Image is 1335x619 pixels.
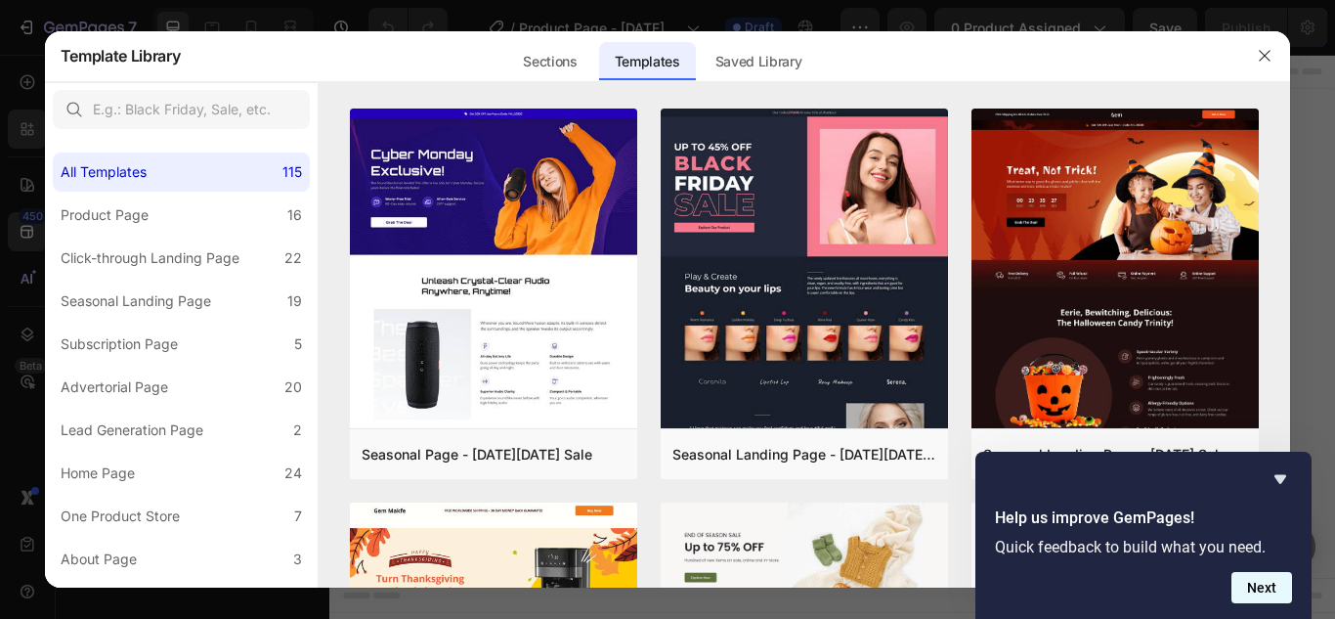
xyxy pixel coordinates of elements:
[995,538,1292,556] p: Quick feedback to build what you need.
[590,374,728,413] button: Add elements
[1269,467,1292,491] button: Hide survey
[61,376,168,399] div: Advertorial Page
[983,443,1247,466] div: Seasonal Landing Page - [DATE] Sale Countdown
[294,505,302,528] div: 7
[507,42,592,81] div: Sections
[455,483,718,499] div: Start with Generating from URL or image
[53,90,310,129] input: E.g.: Black Friday, Sale, etc.
[1231,572,1292,603] button: Next question
[61,246,239,270] div: Click-through Landing Page
[61,505,180,528] div: One Product Store
[445,374,579,413] button: Add sections
[61,462,135,485] div: Home Page
[61,203,149,227] div: Product Page
[284,246,302,270] div: 22
[282,160,302,184] div: 115
[61,548,137,571] div: About Page
[61,419,203,442] div: Lead Generation Page
[362,443,592,466] div: Seasonal Page - [DATE][DATE] Sale
[995,507,1292,530] h2: Help us improve GemPages!
[61,160,147,184] div: All Templates
[61,332,178,356] div: Subscription Page
[61,289,211,313] div: Seasonal Landing Page
[61,30,181,81] h2: Template Library
[284,376,302,399] div: 20
[700,42,818,81] div: Saved Library
[468,334,705,358] div: Start with Sections from sidebar
[284,462,302,485] div: 24
[287,203,302,227] div: 16
[293,548,302,571] div: 3
[672,443,936,466] div: Seasonal Landing Page - [DATE][DATE] Sale
[287,289,302,313] div: 19
[599,42,696,81] div: Templates
[995,467,1292,603] div: Help us improve GemPages!
[293,419,302,442] div: 2
[294,332,302,356] div: 5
